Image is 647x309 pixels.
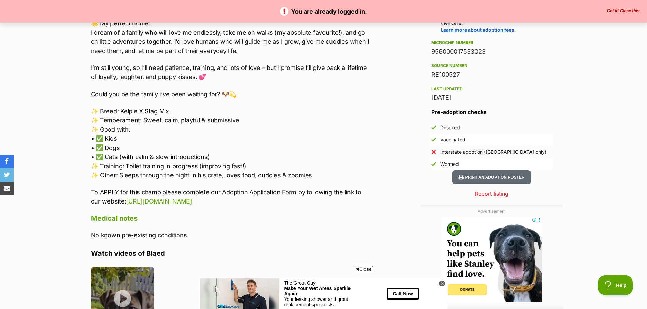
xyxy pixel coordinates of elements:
div: [DATE] [431,93,552,102]
p: To APPLY for this champ please complete our Adoption Application Form by following the link to ou... [91,188,372,206]
img: Yes [431,137,436,142]
p: You are already logged in. [7,7,640,16]
a: [URL][DOMAIN_NAME] [126,198,192,205]
iframe: Advertisement [441,217,542,302]
p: ✨ Breed: Kelpie X Stag Mix ✨ Temperament: Sweet, calm, playful & submissive ✨ Good with: • ✅ Kids... [91,107,372,180]
img: No [431,150,436,154]
div: Advertisement [420,205,563,309]
p: 🌟 My perfect home: I dream of a family who will love me endlessly, take me on walks (my absolute ... [91,19,372,55]
div: Source number [431,63,552,69]
div: Your leaking shower and grout replacement specialists. [84,18,163,29]
div: 956000017533023 [431,47,552,56]
iframe: Advertisement [200,275,447,306]
img: Yes [431,162,436,167]
h3: Pre-adoption checks [431,108,552,116]
span: Close [355,266,373,272]
img: Yes [431,125,436,130]
div: Interstate adoption ([GEOGRAPHIC_DATA] only) [440,149,546,155]
p: I’m still young, so I’ll need patience, training, and lots of love – but I promise I’ll give back... [91,63,372,81]
button: Close the banner [605,8,643,14]
a: Report listing [420,190,563,198]
p: No known pre-existing conditions. [91,231,372,240]
a: Learn more about adoption fees [441,27,514,33]
button: Print an adoption poster [452,170,531,184]
h4: Watch videos of Blaed [91,249,372,258]
div: Last updated [431,86,552,92]
iframe: Help Scout Beacon - Open [598,275,633,295]
p: Could you be the family I’ve been waiting for? 🐶💫 [91,90,372,99]
div: Microchip number [431,40,552,45]
div: Wormed [440,161,459,168]
div: Desexed [440,124,460,131]
button: Call Now [186,9,219,21]
div: RE100527 [431,70,552,79]
div: Make Your Wet Areas Sparkle Again [84,7,163,18]
div: Vaccinated [440,136,465,143]
div: The Grout Guy [84,2,163,7]
h4: Medical notes [91,214,372,223]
